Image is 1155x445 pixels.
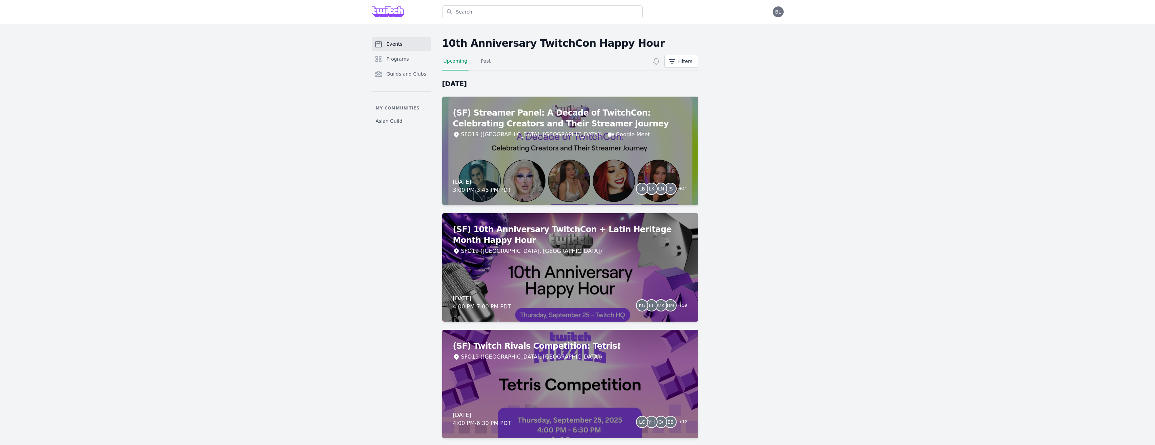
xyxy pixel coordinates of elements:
[372,105,431,111] p: My communities
[668,186,673,191] span: JS
[658,186,664,191] span: LN
[453,178,511,194] div: [DATE] 3:00 PM - 3:45 PM PDT
[639,186,645,191] span: LB
[648,420,655,424] span: YH
[387,41,403,47] span: Events
[453,107,687,129] h2: (SF) Streamer Panel: A Decade of TwitchCon: Celebrating Creators and Their Streamer Journey
[387,70,427,77] span: Guilds and Clubs
[442,37,698,49] h2: 10th Anniversary TwitchCon Happy Hour
[649,186,655,191] span: LK
[479,58,492,70] a: Past
[675,185,687,194] span: + 41
[372,6,404,17] img: Grove
[664,55,698,68] button: Filters
[675,418,687,427] span: + 12
[667,303,674,308] span: BM
[651,56,662,67] button: Subscribe
[442,213,698,322] a: (SF) 10th Anniversary TwitchCon + Latin Heritage Month Happy HourSFO19 ([GEOGRAPHIC_DATA], [GEOGR...
[372,37,431,51] a: Events
[639,420,645,424] span: LC
[442,58,469,70] a: Upcoming
[453,411,511,427] div: [DATE] 4:00 PM - 6:30 PM PDT
[649,303,655,308] span: EL
[372,37,431,127] nav: Sidebar
[773,6,784,17] button: BL
[616,130,650,139] a: Google Meet
[376,118,403,124] span: Asian Guild
[461,130,602,139] div: SFO19 ([GEOGRAPHIC_DATA], [GEOGRAPHIC_DATA])
[372,52,431,66] a: Programs
[667,420,674,424] span: EB
[442,79,698,88] h2: [DATE]
[658,420,664,424] span: G(
[453,295,511,311] div: [DATE] 4:00 PM - 7:00 PM PDT
[639,303,645,308] span: KG
[675,301,687,311] span: + 59
[461,353,602,361] div: SFO19 ([GEOGRAPHIC_DATA], [GEOGRAPHIC_DATA])
[372,67,431,81] a: Guilds and Clubs
[658,303,665,308] span: MK
[372,115,431,127] a: Asian Guild
[453,341,687,351] h2: (SF) Twitch Rivals Competition: Tetris!
[775,9,781,14] span: BL
[442,330,698,438] a: (SF) Twitch Rivals Competition: Tetris!SFO19 ([GEOGRAPHIC_DATA], [GEOGRAPHIC_DATA])[DATE]4:00 PM-...
[387,56,409,62] span: Programs
[442,97,698,205] a: (SF) Streamer Panel: A Decade of TwitchCon: Celebrating Creators and Their Streamer JourneySFO19 ...
[461,247,602,255] div: SFO19 ([GEOGRAPHIC_DATA], [GEOGRAPHIC_DATA])
[442,5,643,18] input: Search
[453,224,687,246] h2: (SF) 10th Anniversary TwitchCon + Latin Heritage Month Happy Hour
